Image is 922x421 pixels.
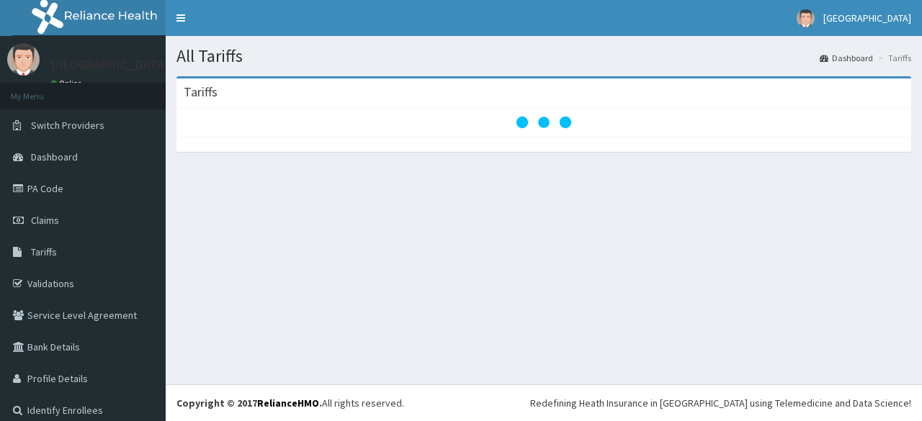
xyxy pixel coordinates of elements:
[31,245,57,258] span: Tariffs
[874,52,911,64] li: Tariffs
[166,384,922,421] footer: All rights reserved.
[31,214,59,227] span: Claims
[515,94,573,151] svg: audio-loading
[7,43,40,76] img: User Image
[820,52,873,64] a: Dashboard
[184,86,218,99] h3: Tariffs
[823,12,911,24] span: [GEOGRAPHIC_DATA]
[257,397,319,409] a: RelianceHMO
[176,47,911,65] h1: All Tariffs
[530,396,911,410] div: Redefining Heath Insurance in [GEOGRAPHIC_DATA] using Telemedicine and Data Science!
[50,78,85,89] a: Online
[31,150,78,163] span: Dashboard
[31,119,104,132] span: Switch Providers
[176,397,322,409] strong: Copyright © 2017 .
[50,58,169,71] p: [GEOGRAPHIC_DATA]
[797,9,815,27] img: User Image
